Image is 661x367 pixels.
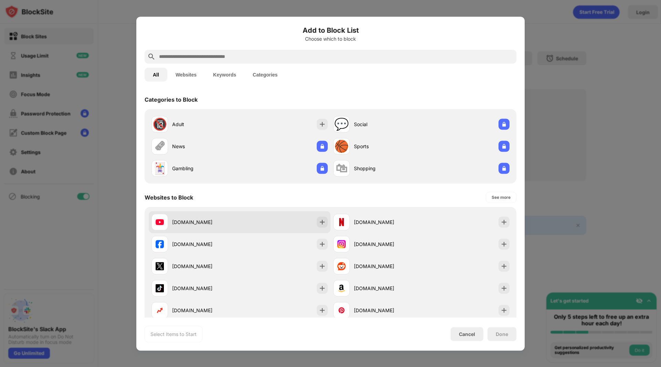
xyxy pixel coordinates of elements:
[337,218,346,226] img: favicons
[172,263,240,270] div: [DOMAIN_NAME]
[244,68,286,81] button: Categories
[156,240,164,248] img: favicons
[147,52,156,61] img: search.svg
[205,68,244,81] button: Keywords
[354,218,421,226] div: [DOMAIN_NAME]
[354,285,421,292] div: [DOMAIN_NAME]
[150,330,197,337] div: Select Items to Start
[334,117,349,131] div: 💬
[172,121,240,128] div: Adult
[156,218,164,226] img: favicons
[156,306,164,314] img: favicons
[153,161,167,175] div: 🃏
[172,218,240,226] div: [DOMAIN_NAME]
[153,117,167,131] div: 🔞
[354,165,421,172] div: Shopping
[172,285,240,292] div: [DOMAIN_NAME]
[496,331,508,337] div: Done
[337,262,346,270] img: favicons
[492,194,511,201] div: See more
[354,263,421,270] div: [DOMAIN_NAME]
[459,331,475,337] div: Cancel
[354,241,421,248] div: [DOMAIN_NAME]
[145,36,516,41] div: Choose which to block
[172,143,240,150] div: News
[145,68,167,81] button: All
[156,284,164,292] img: favicons
[334,139,349,153] div: 🏀
[354,307,421,314] div: [DOMAIN_NAME]
[337,306,346,314] img: favicons
[337,240,346,248] img: favicons
[145,194,193,201] div: Websites to Block
[145,96,198,103] div: Categories to Block
[172,241,240,248] div: [DOMAIN_NAME]
[337,284,346,292] img: favicons
[156,262,164,270] img: favicons
[336,161,347,175] div: 🛍
[354,121,421,128] div: Social
[172,307,240,314] div: [DOMAIN_NAME]
[154,139,166,153] div: 🗞
[172,165,240,172] div: Gambling
[354,143,421,150] div: Sports
[145,25,516,35] h6: Add to Block List
[167,68,205,81] button: Websites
